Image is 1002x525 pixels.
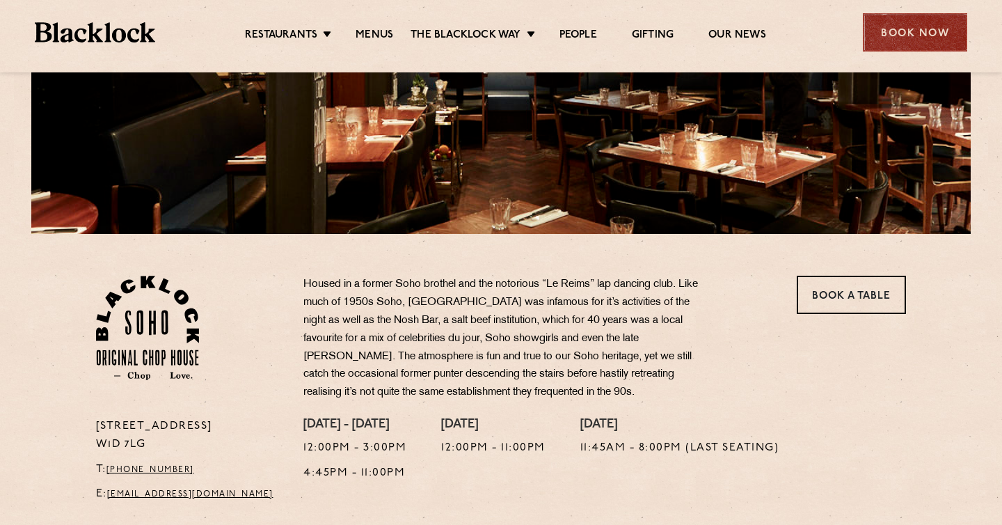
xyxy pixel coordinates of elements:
[96,418,283,454] p: [STREET_ADDRESS] W1D 7LG
[245,29,317,44] a: Restaurants
[797,276,906,314] a: Book a Table
[96,461,283,479] p: T:
[303,418,406,433] h4: [DATE] - [DATE]
[863,13,967,52] div: Book Now
[441,418,546,433] h4: [DATE]
[356,29,393,44] a: Menus
[411,29,520,44] a: The Blacklock Way
[303,276,714,402] p: Housed in a former Soho brothel and the notorious “Le Reims” lap dancing club. Like much of 1950s...
[580,439,779,457] p: 11:45am - 8:00pm (Last seating)
[632,29,674,44] a: Gifting
[107,490,273,499] a: [EMAIL_ADDRESS][DOMAIN_NAME]
[96,485,283,503] p: E:
[441,439,546,457] p: 12:00pm - 11:00pm
[303,464,406,483] p: 4:45pm - 11:00pm
[96,276,200,380] img: Soho-stamp-default.svg
[35,22,155,42] img: BL_Textured_Logo-footer-cropped.svg
[708,29,766,44] a: Our News
[559,29,597,44] a: People
[303,439,406,457] p: 12:00pm - 3:00pm
[580,418,779,433] h4: [DATE]
[106,466,194,474] a: [PHONE_NUMBER]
